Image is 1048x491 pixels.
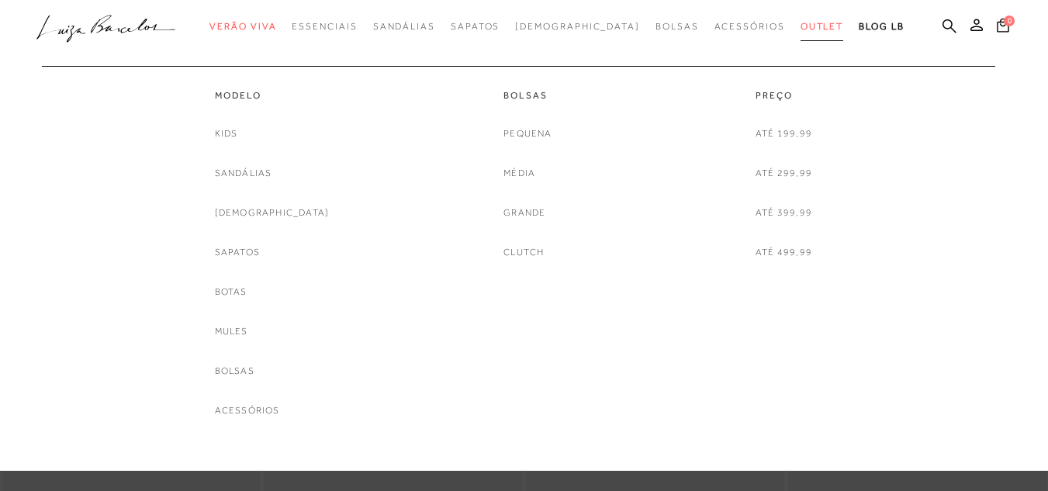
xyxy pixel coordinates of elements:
a: categoryNavScreenReaderText [801,12,844,41]
a: categoryNavScreenReaderText [292,12,357,41]
a: noSubCategoriesText [503,205,545,221]
span: Sapatos [451,21,500,32]
span: 0 [1004,16,1015,26]
button: 0 [992,17,1014,38]
span: Verão Viva [209,21,276,32]
a: noSubCategoriesText [215,244,260,261]
span: Essenciais [292,21,357,32]
a: noSubCategoriesText [215,403,280,419]
span: Acessórios [714,21,785,32]
a: categoryNavScreenReaderText [209,12,276,41]
a: noSubCategoriesText [215,284,247,300]
span: [DEMOGRAPHIC_DATA] [515,21,640,32]
a: noSubCategoriesText [215,205,330,221]
a: noSubCategoriesText [215,323,248,340]
span: BLOG LB [859,21,904,32]
a: noSubCategoriesText [503,126,552,142]
a: noSubCategoriesText [756,165,812,182]
a: noSubCategoriesText [756,244,812,261]
span: Sandálias [373,21,435,32]
a: noSubCategoriesText [215,126,238,142]
span: Bolsas [655,21,699,32]
a: categoryNavScreenReaderText [655,12,699,41]
a: noSubCategoriesText [515,12,640,41]
a: noSubCategoriesText [503,244,544,261]
span: Outlet [801,21,844,32]
a: categoryNavScreenReaderText [714,12,785,41]
a: noSubCategoriesText [756,205,812,221]
a: noSubCategoriesText [756,126,812,142]
a: categoryNavScreenReaderText [215,89,330,102]
a: categoryNavScreenReaderText [503,89,552,102]
a: categoryNavScreenReaderText [373,12,435,41]
a: BLOG LB [859,12,904,41]
a: noSubCategoriesText [215,165,272,182]
a: noSubCategoriesText [503,165,535,182]
a: categoryNavScreenReaderText [451,12,500,41]
a: categoryNavScreenReaderText [756,89,812,102]
a: noSubCategoriesText [215,363,254,379]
